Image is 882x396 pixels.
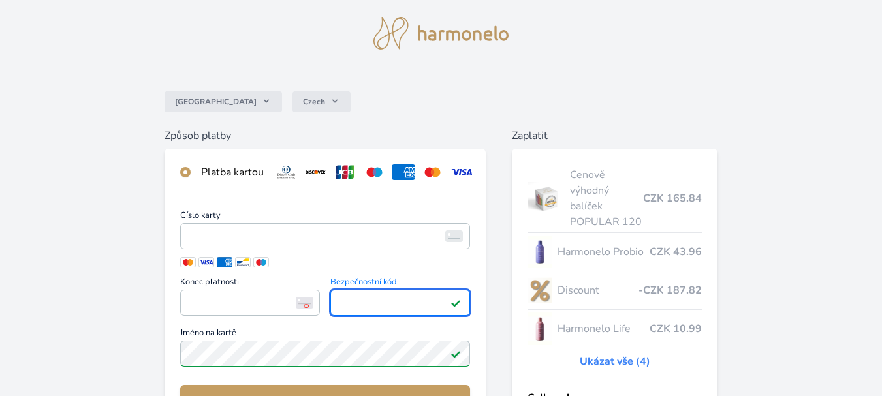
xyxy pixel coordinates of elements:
[303,97,325,107] span: Czech
[330,278,470,290] span: Bezpečnostní kód
[558,244,650,260] span: Harmonelo Probio
[528,182,565,215] img: popular.jpg
[528,274,552,307] img: discount-lo.png
[180,278,320,290] span: Konec platnosti
[304,164,328,180] img: discover.svg
[650,244,702,260] span: CZK 43.96
[296,297,313,309] img: Konec platnosti
[175,97,257,107] span: [GEOGRAPHIC_DATA]
[362,164,386,180] img: maestro.svg
[186,294,314,312] iframe: Iframe pro datum vypršení platnosti
[643,190,702,206] span: CZK 165.84
[180,329,470,341] span: Jméno na kartě
[274,164,298,180] img: diners.svg
[528,312,552,345] img: CLEAN_LIFE_se_stinem_x-lo.jpg
[570,167,643,230] span: Cenově výhodný balíček POPULAR 120
[420,164,445,180] img: mc.svg
[186,227,464,245] iframe: Iframe pro číslo karty
[392,164,416,180] img: amex.svg
[445,230,463,242] img: card
[180,341,470,367] input: Jméno na kartěPlatné pole
[450,348,461,359] img: Platné pole
[650,321,702,337] span: CZK 10.99
[333,164,357,180] img: jcb.svg
[165,91,282,112] button: [GEOGRAPHIC_DATA]
[638,282,702,298] span: -CZK 187.82
[180,211,470,223] span: Číslo karty
[373,17,509,50] img: logo.svg
[165,128,486,144] h6: Způsob platby
[292,91,351,112] button: Czech
[580,354,650,369] a: Ukázat vše (4)
[558,321,650,337] span: Harmonelo Life
[336,294,464,312] iframe: Iframe pro bezpečnostní kód
[450,297,461,308] img: Platné pole
[201,164,264,180] div: Platba kartou
[512,128,717,144] h6: Zaplatit
[528,236,552,268] img: CLEAN_PROBIO_se_stinem_x-lo.jpg
[558,282,638,298] span: Discount
[450,164,474,180] img: visa.svg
